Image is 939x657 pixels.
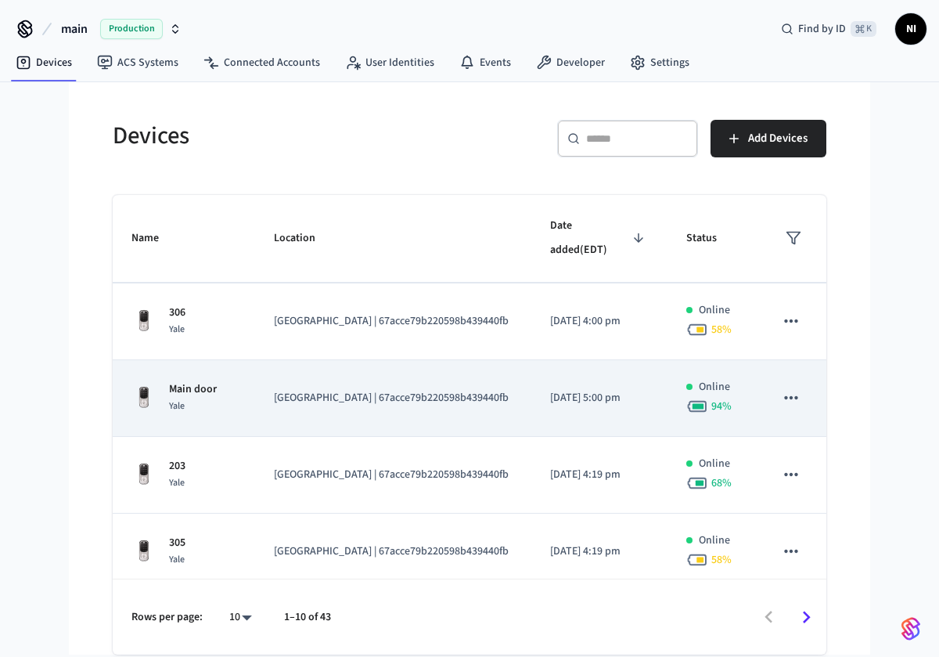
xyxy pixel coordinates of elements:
p: Rows per page: [131,609,203,626]
span: Production [100,19,163,39]
a: User Identities [333,49,447,77]
span: 58 % [711,552,732,568]
img: Yale Assure Touchscreen Wifi Smart Lock, Satin Nickel, Front [131,309,156,334]
p: [DATE] 4:00 pm [550,313,649,330]
a: Devices [3,49,85,77]
p: [GEOGRAPHIC_DATA] | 67acce79b220598b439440fb [274,467,512,483]
span: Yale [169,553,185,566]
span: Status [686,226,737,251]
a: Connected Accounts [191,49,333,77]
button: NI [895,13,926,45]
span: ⌘ K [851,21,876,37]
div: Find by ID⌘ K [768,15,889,43]
img: Yale Assure Touchscreen Wifi Smart Lock, Satin Nickel, Front [131,539,156,564]
h5: Devices [113,120,460,152]
a: Settings [617,49,702,77]
p: 305 [169,535,185,551]
p: Main door [169,381,217,398]
p: Online [699,379,730,395]
span: Find by ID [798,21,846,37]
img: Yale Assure Touchscreen Wifi Smart Lock, Satin Nickel, Front [131,385,156,410]
span: main [61,20,88,38]
img: Yale Assure Touchscreen Wifi Smart Lock, Satin Nickel, Front [131,462,156,487]
p: [GEOGRAPHIC_DATA] | 67acce79b220598b439440fb [274,313,512,330]
span: Date added(EDT) [550,214,649,263]
button: Go to next page [788,599,825,636]
p: [DATE] 4:19 pm [550,467,649,483]
div: 10 [221,606,259,629]
span: Yale [169,323,185,336]
p: [DATE] 5:00 pm [550,390,649,406]
p: 1–10 of 43 [284,609,331,626]
span: Location [274,226,336,251]
p: Online [699,456,730,472]
p: 203 [169,458,185,475]
span: 58 % [711,322,732,338]
span: Yale [169,399,185,413]
p: 306 [169,305,185,321]
span: 94 % [711,399,732,414]
button: Add Devices [711,120,826,157]
img: SeamLogoGradient.69752ec5.svg [901,616,920,641]
p: Online [699,532,730,549]
a: ACS Systems [85,49,191,77]
span: Name [131,226,179,251]
p: [GEOGRAPHIC_DATA] | 67acce79b220598b439440fb [274,390,512,406]
p: Online [699,302,730,319]
span: 68 % [711,475,732,491]
span: Add Devices [748,128,808,149]
span: NI [897,15,925,43]
span: Yale [169,476,185,489]
p: [GEOGRAPHIC_DATA] | 67acce79b220598b439440fb [274,543,512,560]
a: Developer [523,49,617,77]
a: Events [447,49,523,77]
p: [DATE] 4:19 pm [550,543,649,560]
